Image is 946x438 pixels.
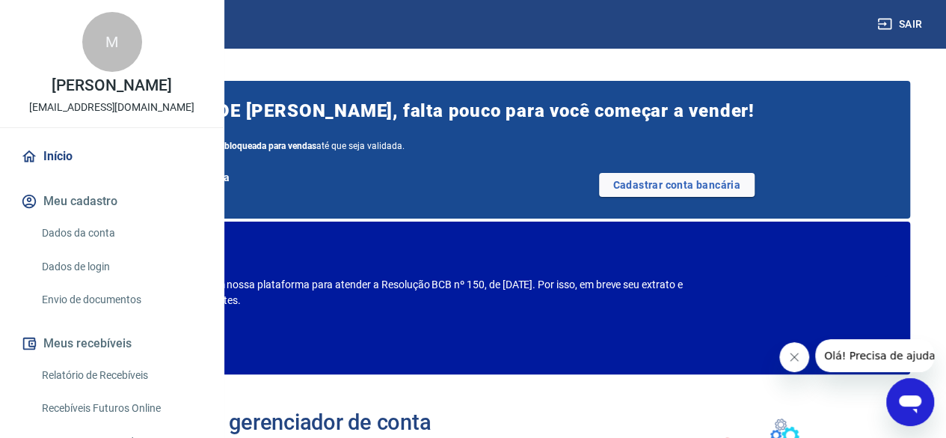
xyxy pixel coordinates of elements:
[815,339,934,372] iframe: Mensagem da empresa
[36,252,206,282] a: Dados de login
[58,277,722,308] p: Estamos realizando adequações em nossa plataforma para atender a Resolução BCB nº 150, de [DATE]....
[18,327,206,360] button: Meus recebíveis
[224,141,316,151] b: bloqueada para vendas
[874,10,928,38] button: Sair
[18,185,206,218] button: Meu cadastro
[36,360,206,391] a: Relatório de Recebíveis
[82,12,142,72] div: M
[36,393,206,424] a: Recebíveis Futuros Online
[52,78,171,94] p: [PERSON_NAME]
[36,285,206,315] a: Envio de documentos
[9,10,126,22] span: Olá! Precisa de ajuda?
[886,378,934,426] iframe: Botão para abrir a janela de mensagens
[66,141,880,151] span: Por segurança, sua conta permanecerá até que seja validada.
[36,218,206,249] a: Dados da conta
[18,140,206,173] a: Início
[66,99,880,123] span: [PERSON_NAME] DE [PERSON_NAME], falta pouco para você começar a vender!
[779,342,809,372] iframe: Fechar mensagem
[599,173,755,197] a: Cadastrar conta bancária
[29,100,194,115] p: [EMAIL_ADDRESS][DOMAIN_NAME]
